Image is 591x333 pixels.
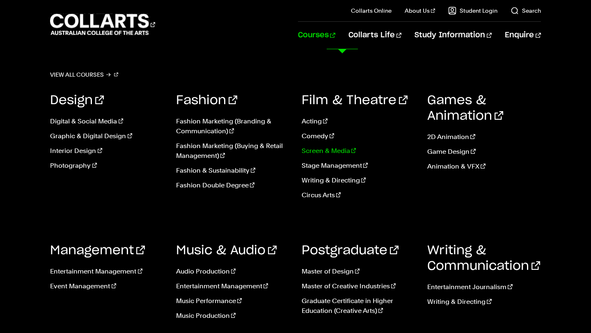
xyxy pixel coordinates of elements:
a: Fashion Marketing (Branding & Communication) [176,116,289,136]
a: About Us [405,7,435,15]
a: Postgraduate [302,244,399,257]
a: Animation & VFX [427,162,541,171]
a: Interior Design [50,146,163,156]
a: Audio Production [176,267,289,276]
a: Collarts Online [351,7,392,15]
a: Fashion [176,94,237,107]
a: Screen & Media [302,146,415,156]
div: Go to homepage [50,13,155,36]
a: Writing & Directing [302,176,415,185]
a: Writing & Communication [427,244,540,272]
a: Music Performance [176,296,289,306]
a: Search [511,7,541,15]
a: Game Design [427,147,541,157]
a: Acting [302,116,415,126]
a: 2D Animation [427,132,541,142]
a: Music & Audio [176,244,277,257]
a: Writing & Directing [427,297,541,307]
a: Fashion Double Degree [176,180,289,190]
a: Circus Arts [302,190,415,200]
a: Games & Animation [427,94,503,122]
a: Fashion & Sustainability [176,166,289,176]
a: Master of Creative Industries [302,281,415,291]
a: Design [50,94,104,107]
a: Study Information [415,22,492,49]
a: Film & Theatre [302,94,408,107]
a: View all courses [50,69,118,80]
a: Stage Management [302,161,415,171]
a: Entertainment Management [176,281,289,291]
a: Fashion Marketing (Buying & Retail Management) [176,141,289,161]
a: Entertainment Journalism [427,282,541,292]
a: Master of Design [302,267,415,276]
a: Graphic & Digital Design [50,131,163,141]
a: Entertainment Management [50,267,163,276]
a: Photography [50,161,163,171]
a: Graduate Certificate in Higher Education (Creative Arts) [302,296,415,316]
a: Collarts Life [348,22,401,49]
a: Comedy [302,131,415,141]
a: Management [50,244,145,257]
a: Student Login [448,7,497,15]
a: Digital & Social Media [50,116,163,126]
a: Music Production [176,311,289,321]
a: Courses [298,22,335,49]
a: Event Management [50,281,163,291]
a: Enquire [505,22,541,49]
